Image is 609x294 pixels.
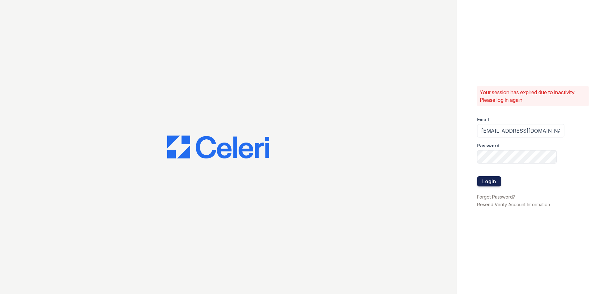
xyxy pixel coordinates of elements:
[477,143,499,149] label: Password
[477,116,489,123] label: Email
[480,88,586,104] p: Your session has expired due to inactivity. Please log in again.
[167,136,269,158] img: CE_Logo_Blue-a8612792a0a2168367f1c8372b55b34899dd931a85d93a1a3d3e32e68fde9ad4.png
[477,176,501,186] button: Login
[477,202,550,207] a: Resend Verify Account Information
[477,194,515,199] a: Forgot Password?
